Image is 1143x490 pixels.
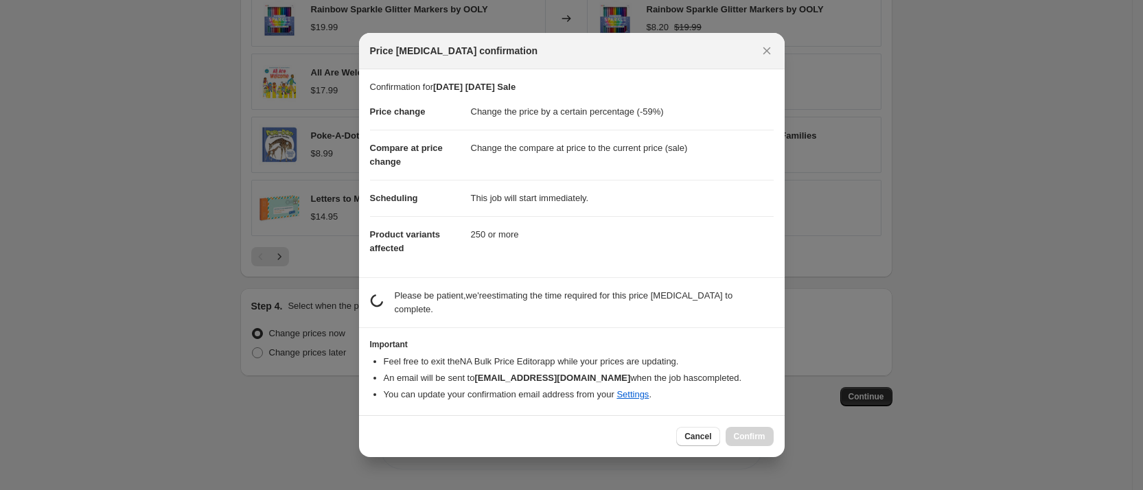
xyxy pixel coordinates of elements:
dd: Change the price by a certain percentage (-59%) [471,94,774,130]
dd: 250 or more [471,216,774,253]
span: Scheduling [370,193,418,203]
a: Settings [616,389,649,399]
dd: This job will start immediately. [471,180,774,216]
li: Feel free to exit the NA Bulk Price Editor app while your prices are updating. [384,355,774,369]
span: Price [MEDICAL_DATA] confirmation [370,44,538,58]
h3: Important [370,339,774,350]
li: You can update your confirmation email address from your . [384,388,774,401]
span: Cancel [684,431,711,442]
span: Price change [370,106,426,117]
button: Close [757,41,776,60]
p: Please be patient, we're estimating the time required for this price [MEDICAL_DATA] to complete. [395,289,774,316]
span: Compare at price change [370,143,443,167]
button: Cancel [676,427,719,446]
p: Confirmation for [370,80,774,94]
span: Product variants affected [370,229,441,253]
b: [DATE] [DATE] Sale [433,82,516,92]
li: An email will be sent to when the job has completed . [384,371,774,385]
dd: Change the compare at price to the current price (sale) [471,130,774,166]
b: [EMAIL_ADDRESS][DOMAIN_NAME] [474,373,630,383]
